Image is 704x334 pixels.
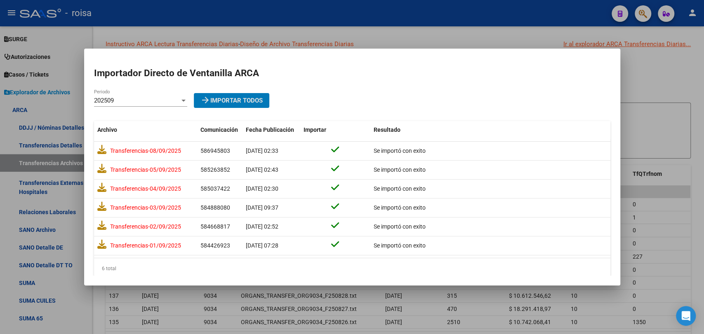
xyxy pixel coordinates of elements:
[110,223,181,230] span: Transferencias-02/09/2025
[246,166,278,173] span: [DATE] 02:43
[246,242,278,249] span: [DATE] 07:28
[94,97,114,104] span: 202509
[246,223,278,230] span: [DATE] 02:52
[200,223,230,230] span: 584668817
[374,223,426,230] span: Se importó con exito
[304,126,326,133] span: Importar
[200,242,230,249] span: 584426923
[246,126,294,133] span: Fecha Publicación
[246,185,278,192] span: [DATE] 02:30
[197,121,243,139] datatable-header-cell: Comunicación
[374,126,400,133] span: Resultado
[200,95,210,105] mat-icon: arrow_forward
[94,66,610,80] h2: Importador Directo de Ventanilla ARCA
[300,121,370,139] datatable-header-cell: Importar
[110,242,181,249] span: Transferencias-01/09/2025
[97,126,117,133] span: Archivo
[200,126,238,133] span: Comunicación
[94,258,610,279] div: 6 total
[200,204,230,211] span: 584888080
[374,185,426,192] span: Se importó con exito
[374,147,426,154] span: Se importó con exito
[110,147,181,154] span: Transferencias-08/09/2025
[110,185,181,192] span: Transferencias-04/09/2025
[374,242,426,249] span: Se importó con exito
[374,204,426,211] span: Se importó con exito
[200,147,230,154] span: 586945803
[110,204,181,211] span: Transferencias-03/09/2025
[246,204,278,211] span: [DATE] 09:37
[374,166,426,173] span: Se importó con exito
[200,185,230,192] span: 585037422
[370,121,610,139] datatable-header-cell: Resultado
[194,93,269,108] button: Importar Todos
[94,121,197,139] datatable-header-cell: Archivo
[676,306,696,326] div: Open Intercom Messenger
[110,166,181,173] span: Transferencias-05/09/2025
[200,97,263,104] span: Importar Todos
[246,147,278,154] span: [DATE] 02:33
[200,166,230,173] span: 585263852
[243,121,300,139] datatable-header-cell: Fecha Publicación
